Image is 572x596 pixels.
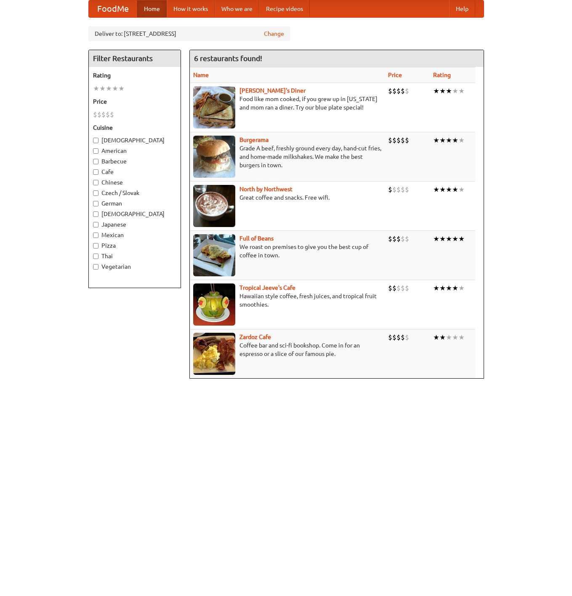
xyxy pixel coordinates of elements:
[239,284,295,291] a: Tropical Jeeve's Cafe
[93,159,98,164] input: Barbecue
[193,341,381,358] p: Coffee bar and sci-fi bookshop. Come in for an espresso or a slice of our famous pie.
[439,283,446,293] li: ★
[401,283,405,293] li: $
[446,185,452,194] li: ★
[93,254,98,259] input: Thai
[93,71,176,80] h5: Rating
[93,97,176,106] h5: Price
[388,86,392,96] li: $
[93,211,98,217] input: [DEMOGRAPHIC_DATA]
[193,243,381,259] p: We roast on premises to give you the best cup of coffee in town.
[439,136,446,145] li: ★
[193,72,209,78] a: Name
[193,193,381,202] p: Great coffee and snacks. Free wifi.
[439,333,446,342] li: ★
[401,185,405,194] li: $
[93,252,176,260] label: Thai
[452,333,458,342] li: ★
[93,110,97,119] li: $
[452,185,458,194] li: ★
[93,201,98,206] input: German
[93,220,176,229] label: Japanese
[193,95,381,112] p: Food like mom cooked, if you grew up in [US_STATE] and mom ran a diner. Try our blue plate special!
[401,234,405,243] li: $
[239,186,293,192] b: North by Northwest
[193,234,235,276] img: beans.jpg
[458,283,465,293] li: ★
[110,110,114,119] li: $
[405,86,409,96] li: $
[97,110,101,119] li: $
[392,86,396,96] li: $
[433,333,439,342] li: ★
[93,138,98,143] input: [DEMOGRAPHIC_DATA]
[193,283,235,326] img: jeeves.jpg
[93,84,99,93] li: ★
[439,86,446,96] li: ★
[194,54,262,62] ng-pluralize: 6 restaurants found!
[452,234,458,243] li: ★
[458,136,465,145] li: ★
[396,136,401,145] li: $
[446,333,452,342] li: ★
[388,234,392,243] li: $
[396,333,401,342] li: $
[392,333,396,342] li: $
[401,333,405,342] li: $
[405,185,409,194] li: $
[93,189,176,197] label: Czech / Slovak
[93,168,176,176] label: Cafe
[433,185,439,194] li: ★
[446,283,452,293] li: ★
[401,136,405,145] li: $
[392,136,396,145] li: $
[93,148,98,154] input: American
[446,136,452,145] li: ★
[405,136,409,145] li: $
[259,0,310,17] a: Recipe videos
[458,333,465,342] li: ★
[405,283,409,293] li: $
[193,86,235,128] img: sallys.jpg
[452,136,458,145] li: ★
[239,235,274,242] a: Full of Beans
[215,0,259,17] a: Who we are
[388,136,392,145] li: $
[239,136,269,143] a: Burgerama
[458,86,465,96] li: ★
[396,283,401,293] li: $
[193,292,381,309] p: Hawaiian style coffee, fresh juices, and tropical fruit smoothies.
[392,185,396,194] li: $
[388,185,392,194] li: $
[239,334,271,340] a: Zardoz Cafe
[112,84,118,93] li: ★
[93,231,176,239] label: Mexican
[405,333,409,342] li: $
[93,178,176,187] label: Chinese
[93,264,98,270] input: Vegetarian
[93,210,176,218] label: [DEMOGRAPHIC_DATA]
[388,283,392,293] li: $
[93,199,176,208] label: German
[93,123,176,132] h5: Cuisine
[88,26,290,41] div: Deliver to: [STREET_ADDRESS]
[93,262,176,271] label: Vegetarian
[396,185,401,194] li: $
[118,84,125,93] li: ★
[439,234,446,243] li: ★
[458,234,465,243] li: ★
[401,86,405,96] li: $
[239,87,306,94] a: [PERSON_NAME]'s Diner
[388,333,392,342] li: $
[193,144,381,169] p: Grade A beef, freshly ground every day, hand-cut fries, and home-made milkshakes. We make the bes...
[433,72,451,78] a: Rating
[89,50,181,67] h4: Filter Restaurants
[193,185,235,227] img: north.jpg
[101,110,106,119] li: $
[93,190,98,196] input: Czech / Slovak
[449,0,475,17] a: Help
